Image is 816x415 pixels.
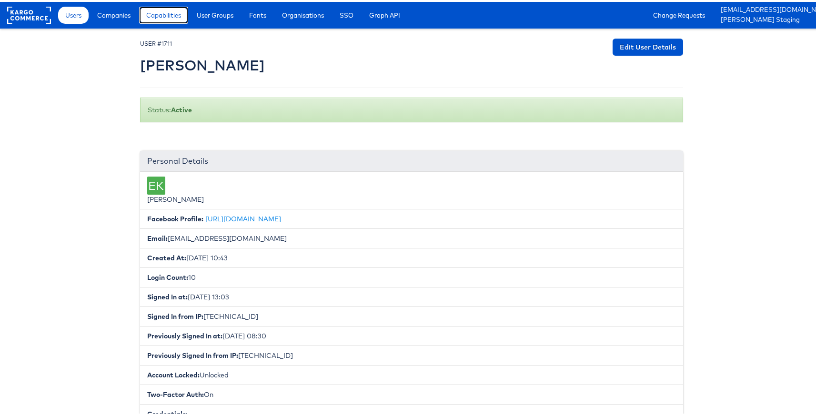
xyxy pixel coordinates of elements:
a: User Groups [190,5,241,22]
li: On [140,383,683,403]
b: Facebook Profile: [147,213,203,221]
li: [DATE] 13:03 [140,285,683,305]
li: [PERSON_NAME] [140,170,683,207]
b: Previously Signed In at: [147,330,222,338]
a: [EMAIL_ADDRESS][DOMAIN_NAME] [721,3,816,13]
span: Users [65,9,81,18]
div: EK [147,175,165,193]
a: [URL][DOMAIN_NAME] [205,213,281,221]
a: Companies [90,5,138,22]
b: Active [171,104,192,112]
a: Change Requests [646,5,712,22]
a: Users [58,5,89,22]
li: [TECHNICAL_ID] [140,305,683,325]
a: Capabilities [139,5,188,22]
li: 10 [140,266,683,286]
b: Previously Signed In from IP: [147,349,238,358]
h2: [PERSON_NAME] [140,56,265,71]
a: Organisations [275,5,331,22]
li: [TECHNICAL_ID] [140,344,683,364]
li: Unlocked [140,363,683,383]
li: [EMAIL_ADDRESS][DOMAIN_NAME] [140,227,683,247]
b: Created At: [147,252,186,260]
span: Fonts [249,9,266,18]
b: Two-Factor Auth: [147,388,204,397]
b: Signed In at: [147,291,188,299]
b: Email: [147,232,168,241]
span: Organisations [282,9,324,18]
a: Edit User Details [613,37,683,54]
small: USER #1711 [140,38,172,45]
span: Capabilities [146,9,181,18]
a: [PERSON_NAME] Staging [721,13,816,23]
a: SSO [332,5,361,22]
div: Personal Details [140,149,683,170]
a: Graph API [362,5,407,22]
span: SSO [340,9,353,18]
span: Graph API [369,9,400,18]
a: Fonts [242,5,273,22]
b: Login Count: [147,271,188,280]
b: Signed In from IP: [147,310,203,319]
li: [DATE] 08:30 [140,324,683,344]
li: [DATE] 10:43 [140,246,683,266]
div: Status: [140,96,683,120]
span: User Groups [197,9,233,18]
b: Account Locked: [147,369,200,377]
span: Companies [97,9,131,18]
